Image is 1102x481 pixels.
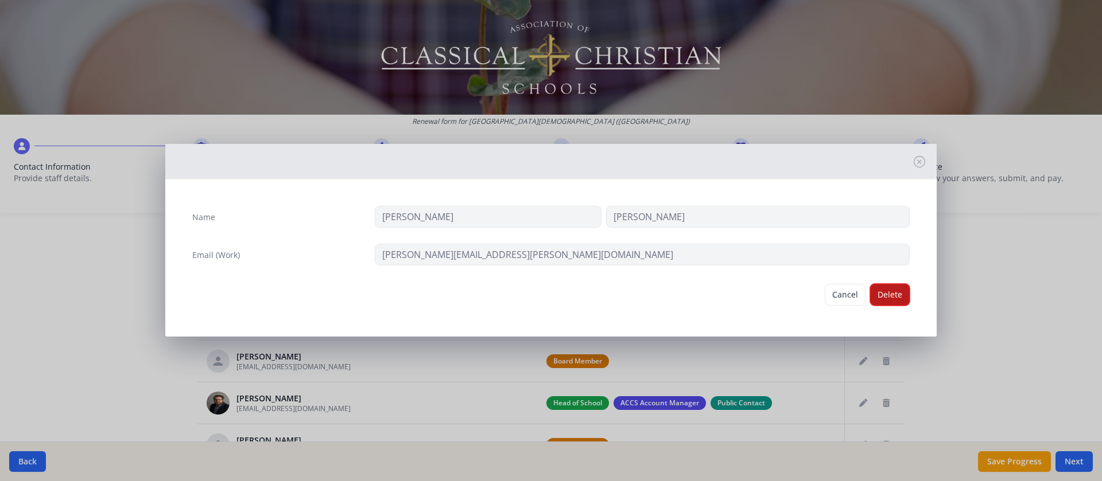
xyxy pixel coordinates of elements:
input: Last Name [606,206,910,228]
button: Cancel [825,284,866,306]
button: Delete [870,284,910,306]
label: Name [192,212,215,223]
label: Email (Work) [192,249,240,261]
input: First Name [375,206,602,228]
input: contact@site.com [375,244,910,265]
